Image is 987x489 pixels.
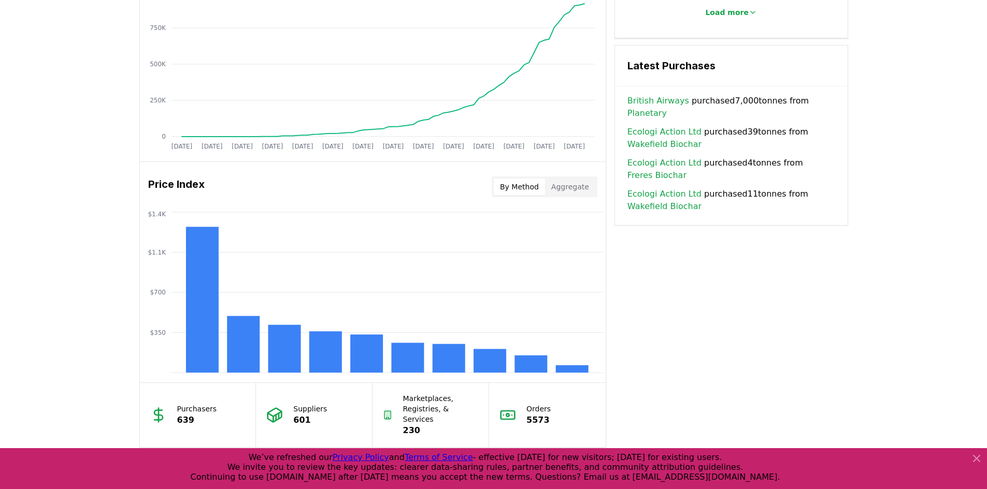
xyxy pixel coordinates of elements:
span: purchased 4 tonnes from [627,157,835,182]
tspan: 500K [150,61,166,68]
p: 639 [177,414,217,426]
p: Purchasers [177,404,217,414]
tspan: [DATE] [171,143,192,150]
tspan: 250K [150,97,166,104]
tspan: 0 [162,133,166,140]
a: Wakefield Biochar [627,200,702,213]
button: By Method [494,179,545,195]
tspan: [DATE] [564,143,585,150]
tspan: [DATE] [534,143,555,150]
tspan: [DATE] [201,143,222,150]
p: Suppliers [293,404,327,414]
tspan: [DATE] [352,143,374,150]
tspan: [DATE] [292,143,313,150]
span: purchased 39 tonnes from [627,126,835,151]
span: purchased 7,000 tonnes from [627,95,835,120]
tspan: [DATE] [322,143,344,150]
p: Marketplaces, Registries, & Services [403,393,479,424]
tspan: [DATE] [232,143,253,150]
h3: Latest Purchases [627,58,835,73]
button: Load more [697,2,765,23]
h3: Price Index [148,176,205,197]
tspan: 750K [150,24,166,32]
span: purchased 11 tonnes from [627,188,835,213]
p: 230 [403,424,479,437]
a: Ecologi Action Ltd [627,157,702,169]
p: Load more [705,7,749,18]
a: Planetary [627,107,667,120]
p: 5573 [526,414,551,426]
tspan: [DATE] [382,143,404,150]
p: 601 [293,414,327,426]
tspan: [DATE] [262,143,283,150]
tspan: $1.1K [148,249,166,256]
a: Ecologi Action Ltd [627,188,702,200]
a: Ecologi Action Ltd [627,126,702,138]
button: Aggregate [545,179,595,195]
tspan: [DATE] [443,143,464,150]
tspan: $350 [150,329,166,336]
tspan: [DATE] [412,143,434,150]
a: Wakefield Biochar [627,138,702,151]
tspan: $1.4K [148,211,166,218]
p: Orders [526,404,551,414]
tspan: $700 [150,289,166,296]
tspan: [DATE] [473,143,494,150]
a: British Airways [627,95,689,107]
tspan: [DATE] [503,143,524,150]
a: Freres Biochar [627,169,686,182]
